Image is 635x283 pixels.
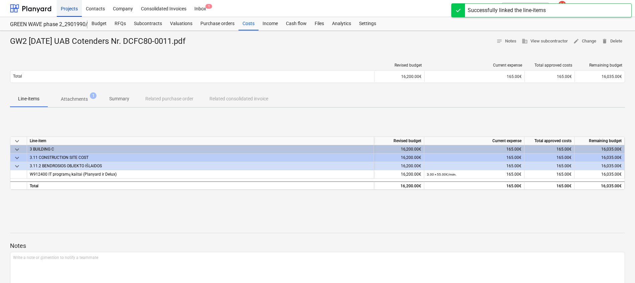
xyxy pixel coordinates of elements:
[522,38,528,44] span: business
[61,96,88,103] p: Attachments
[30,162,371,170] div: 3.11.2 BENDROSIOS OBJEKTO IŠLAIDOS
[524,137,575,145] div: Total approved costs
[13,146,21,154] span: keyboard_arrow_down
[575,181,625,190] div: 16,035.00€
[30,172,117,177] span: W912400 IT programų kaštai (Planyard ir Delux)
[427,162,521,170] div: 165.00€
[111,17,130,30] a: RFQs
[90,92,97,99] span: 1
[166,17,196,30] a: Valuations
[602,37,622,45] span: Delete
[130,17,166,30] a: Subcontracts
[374,154,424,162] div: 16,200.00€
[374,181,424,190] div: 16,200.00€
[602,251,635,283] iframe: Chat Widget
[427,173,457,176] small: 3.00 × 55.00€ / mėn.
[88,17,111,30] a: Budget
[27,181,374,190] div: Total
[524,162,575,170] div: 165.00€
[519,36,571,46] button: View subcontractor
[10,36,191,47] div: GW2 [DATE] UAB Cotenders Nr. DCFC80-0011.pdf
[496,37,516,45] span: Notes
[524,181,575,190] div: 165.00€
[205,4,212,9] span: 1
[427,63,522,68] div: Current expense
[311,17,328,30] a: Files
[468,6,546,14] div: Successfully linked the line-items
[427,170,521,179] div: 165.00€
[571,36,599,46] button: Change
[427,145,521,154] div: 165.00€
[27,137,374,145] div: Line-item
[601,172,622,177] span: 16,035.00€
[374,170,424,179] div: 16,200.00€
[10,21,80,28] div: GREEN WAVE phase 2_2901990/2901996/2901997
[427,154,521,162] div: 165.00€
[557,172,572,177] span: 165.00€
[602,74,622,79] span: 16,035.00€
[575,154,625,162] div: 16,035.00€
[573,38,579,44] span: edit
[424,137,524,145] div: Current expense
[524,154,575,162] div: 165.00€
[578,63,622,68] div: Remaining budget
[18,95,39,102] p: Line-items
[494,36,519,46] button: Notes
[13,137,21,145] span: keyboard_arrow_down
[374,137,424,145] div: Revised budget
[282,17,311,30] a: Cash flow
[575,137,625,145] div: Remaining budget
[328,17,355,30] a: Analytics
[524,71,575,82] div: 165.00€
[522,37,568,45] span: View subcontractor
[573,37,596,45] span: Change
[575,145,625,154] div: 16,035.00€
[355,17,380,30] a: Settings
[599,36,625,46] button: Delete
[30,145,371,153] div: 3 BUILDING C
[259,17,282,30] a: Income
[196,17,239,30] a: Purchase orders
[496,38,502,44] span: notes
[109,95,129,102] p: Summary
[13,74,22,79] p: Total
[239,17,259,30] a: Costs
[427,182,521,190] div: 165.00€
[374,145,424,154] div: 16,200.00€
[374,162,424,170] div: 16,200.00€
[374,71,424,82] div: 16,200.00€
[575,162,625,170] div: 16,035.00€
[377,63,422,68] div: Revised budget
[10,242,625,250] p: Notes
[527,63,572,68] div: Total approved costs
[427,74,522,79] div: 165.00€
[524,145,575,154] div: 165.00€
[602,38,608,44] span: delete
[30,154,371,162] div: 3.11 CONSTRUCTION SITE COST
[13,154,21,162] span: keyboard_arrow_down
[13,162,21,170] span: keyboard_arrow_down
